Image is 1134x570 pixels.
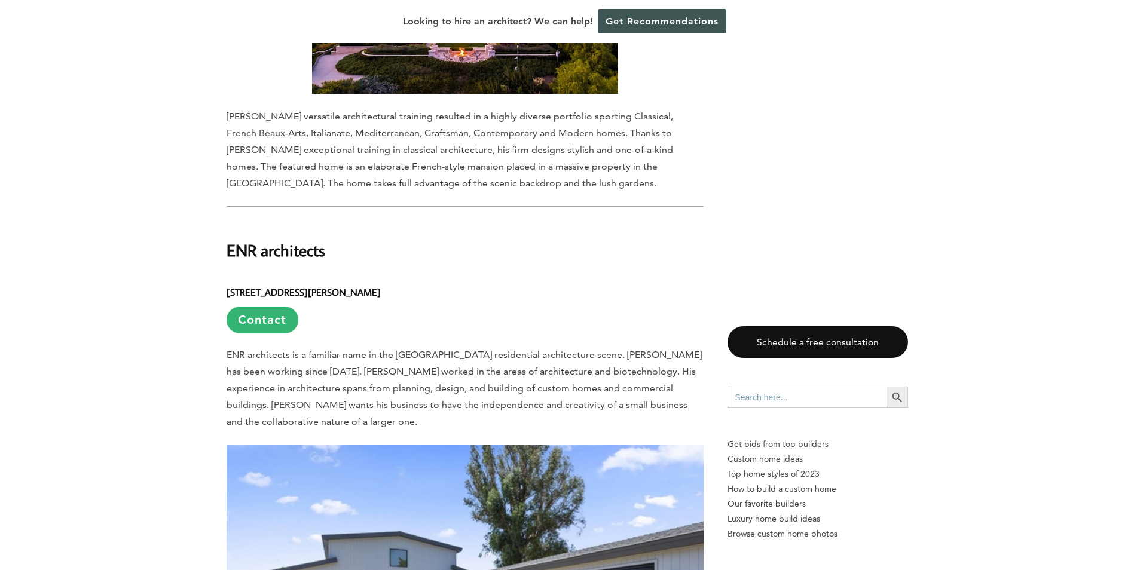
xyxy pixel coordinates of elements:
[728,497,908,511] a: Our favorite builders
[227,275,704,333] h6: [STREET_ADDRESS][PERSON_NAME]
[227,347,704,430] p: ENR architects is a familiar name in the [GEOGRAPHIC_DATA] residential architecture scene. [PERSO...
[728,437,908,452] p: Get bids from top builders
[227,307,298,333] a: Contact
[728,326,908,358] a: Schedule a free consultation
[598,9,726,33] a: Get Recommendations
[227,108,704,192] p: [PERSON_NAME] versatile architectural training resulted in a highly diverse portfolio sporting Cl...
[728,511,908,526] a: Luxury home build ideas
[728,526,908,541] a: Browse custom home photos
[728,452,908,467] a: Custom home ideas
[728,482,908,497] a: How to build a custom home
[227,221,704,262] h2: ENR architects
[891,391,904,404] svg: Search
[728,387,887,408] input: Search here...
[728,467,908,482] a: Top home styles of 2023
